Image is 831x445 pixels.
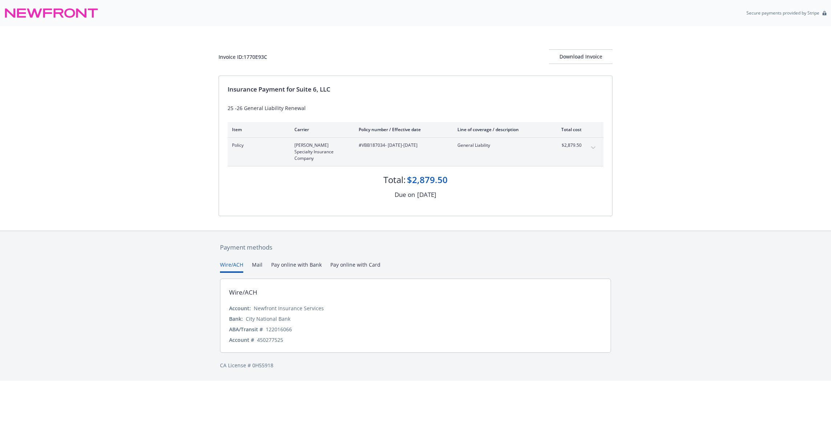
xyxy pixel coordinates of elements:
div: [DATE] [417,190,436,199]
div: Total: [383,174,406,186]
span: #VBB187034 - [DATE]-[DATE] [359,142,446,149]
div: Item [232,126,283,133]
div: Total cost [554,126,582,133]
button: Pay online with Bank [271,261,322,273]
div: Bank: [229,315,243,323]
button: Mail [252,261,262,273]
div: Wire/ACH [229,288,257,297]
span: General Liability [457,142,543,149]
button: Download Invoice [549,49,612,64]
div: Carrier [294,126,347,133]
button: expand content [587,142,599,154]
span: $2,879.50 [554,142,582,149]
span: [PERSON_NAME] Specialty Insurance Company [294,142,347,162]
div: Policy number / Effective date [359,126,446,133]
div: ABA/Transit # [229,325,263,333]
div: Policy[PERSON_NAME] Specialty Insurance Company#VBB187034- [DATE]-[DATE]General Liability$2,879.5... [228,138,603,166]
div: Account: [229,304,251,312]
button: Wire/ACH [220,261,243,273]
div: 25 -26 General Liability Renewal [228,104,603,112]
p: Secure payments provided by Stripe [746,10,819,16]
div: Insurance Payment for Suite 6, LLC [228,85,603,94]
div: $2,879.50 [407,174,448,186]
div: Line of coverage / description [457,126,543,133]
span: Policy [232,142,283,149]
div: 450277525 [257,336,283,344]
div: City National Bank [246,315,290,323]
div: Account # [229,336,254,344]
div: 122016066 [266,325,292,333]
div: CA License # 0H55918 [220,361,611,369]
div: Download Invoice [549,50,612,64]
div: Newfront Insurance Services [254,304,324,312]
div: Due on [395,190,415,199]
button: Pay online with Card [330,261,380,273]
div: Invoice ID: 1770E93C [219,53,267,61]
div: Payment methods [220,243,611,252]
